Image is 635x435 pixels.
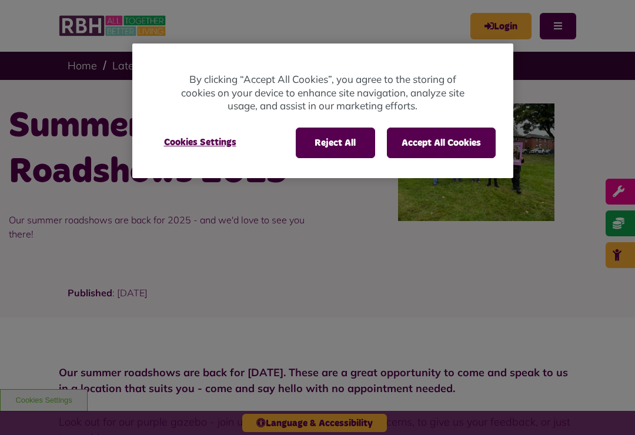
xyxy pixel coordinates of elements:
div: Privacy [132,43,513,178]
button: Reject All [296,128,375,158]
p: By clicking “Accept All Cookies”, you agree to the storing of cookies on your device to enhance s... [179,73,466,113]
button: Cookies Settings [150,128,250,157]
button: Accept All Cookies [387,128,496,158]
div: Cookie banner [132,43,513,178]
